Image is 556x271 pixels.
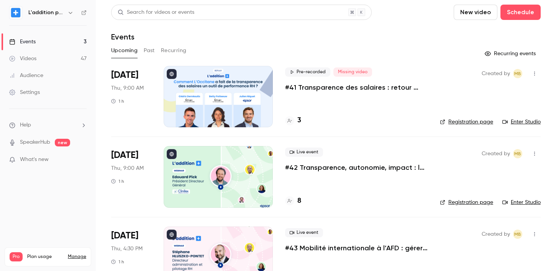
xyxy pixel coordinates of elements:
span: Live event [285,148,323,157]
div: Settings [9,89,40,96]
span: Created by [482,230,510,239]
iframe: Noticeable Trigger [77,156,87,163]
button: Past [144,44,155,57]
span: Help [20,121,31,129]
button: Recurring events [481,48,541,60]
span: [DATE] [111,230,138,242]
span: MB [514,230,521,239]
div: 1 h [111,98,124,104]
span: Created by [482,69,510,78]
a: Manage [68,254,86,260]
a: Enter Studio [502,118,541,126]
h6: L'addition par Epsor [28,9,64,16]
span: MB [514,69,521,78]
button: New video [454,5,497,20]
a: Registration page [440,118,493,126]
span: MB [514,149,521,158]
span: Missing video [333,67,372,77]
span: Mylène BELLANGER [513,230,522,239]
a: 3 [285,115,301,126]
div: Audience [9,72,43,79]
span: Thu, 9:00 AM [111,84,144,92]
span: Pro [10,252,23,261]
a: Registration page [440,199,493,206]
div: Events [9,38,36,46]
h4: 8 [297,196,301,206]
button: Recurring [161,44,187,57]
h4: 3 [297,115,301,126]
img: L'addition par Epsor [10,7,22,19]
div: Search for videos or events [118,8,194,16]
li: help-dropdown-opener [9,121,87,129]
span: Live event [285,228,323,237]
span: [DATE] [111,69,138,81]
h1: Events [111,32,134,41]
span: [DATE] [111,149,138,161]
a: 8 [285,196,301,206]
div: Oct 16 Thu, 9:00 AM (Europe/Paris) [111,66,151,127]
button: Schedule [500,5,541,20]
span: What's new [20,156,49,164]
div: Nov 6 Thu, 9:00 AM (Europe/Paris) [111,146,151,207]
a: #41 Transparence des salaires : retour d'expérience de L'Occitane [285,83,428,92]
a: #42 Transparence, autonomie, impact : la recette Clinitex [285,163,428,172]
div: 1 h [111,259,124,265]
span: new [55,139,70,146]
button: Upcoming [111,44,138,57]
span: Thu, 4:30 PM [111,245,143,253]
span: Mylène BELLANGER [513,149,522,158]
div: Videos [9,55,36,62]
span: Thu, 9:00 AM [111,164,144,172]
a: Enter Studio [502,199,541,206]
span: Mylène BELLANGER [513,69,522,78]
span: Plan usage [27,254,63,260]
div: 1 h [111,178,124,184]
span: Created by [482,149,510,158]
a: #43 Mobilité internationale à l’AFD : gérer les talents au-delà des frontières [285,243,428,253]
span: Pre-recorded [285,67,330,77]
a: SpeakerHub [20,138,50,146]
